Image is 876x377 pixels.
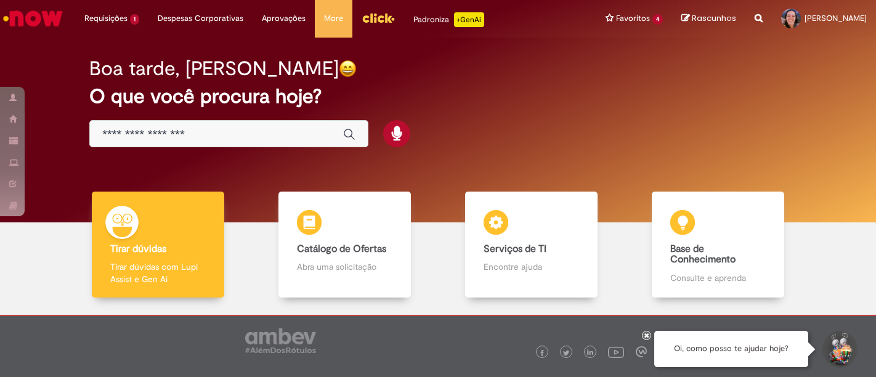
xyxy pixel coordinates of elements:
h2: O que você procura hoje? [89,86,787,107]
span: Despesas Corporativas [158,12,243,25]
h2: Boa tarde, [PERSON_NAME] [89,58,339,79]
a: Serviços de TI Encontre ajuda [438,192,625,298]
span: Requisições [84,12,128,25]
img: click_logo_yellow_360x200.png [362,9,395,27]
span: Aprovações [262,12,306,25]
p: Encontre ajuda [484,261,578,273]
p: +GenAi [454,12,484,27]
a: Rascunhos [681,13,736,25]
a: Tirar dúvidas Tirar dúvidas com Lupi Assist e Gen Ai [65,192,251,298]
div: Oi, como posso te ajudar hoje? [654,331,808,367]
a: Base de Conhecimento Consulte e aprenda [625,192,811,298]
img: ServiceNow [1,6,65,31]
img: logo_footer_ambev_rotulo_gray.png [245,328,316,353]
img: logo_footer_twitter.png [563,350,569,356]
span: 4 [652,14,663,25]
span: Favoritos [616,12,650,25]
p: Abra uma solicitação [297,261,392,273]
b: Base de Conhecimento [670,243,736,266]
img: happy-face.png [339,60,357,78]
span: Rascunhos [692,12,736,24]
span: [PERSON_NAME] [805,13,867,23]
span: More [324,12,343,25]
span: 1 [130,14,139,25]
b: Tirar dúvidas [110,243,166,255]
b: Serviços de TI [484,243,546,255]
p: Tirar dúvidas com Lupi Assist e Gen Ai [110,261,205,285]
p: Consulte e aprenda [670,272,765,284]
a: Catálogo de Ofertas Abra uma solicitação [251,192,438,298]
img: logo_footer_facebook.png [539,350,545,356]
div: Padroniza [413,12,484,27]
b: Catálogo de Ofertas [297,243,386,255]
button: Iniciar Conversa de Suporte [821,331,858,368]
img: logo_footer_youtube.png [608,344,624,360]
img: logo_footer_workplace.png [636,346,647,357]
img: logo_footer_linkedin.png [587,349,593,357]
